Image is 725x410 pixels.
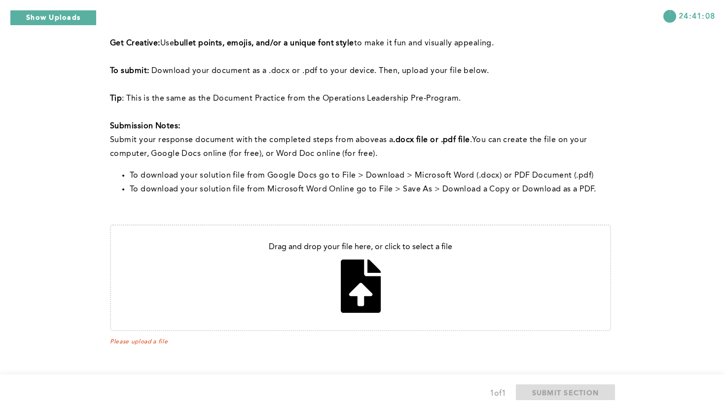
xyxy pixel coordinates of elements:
strong: bullet points, emojis, and/or a unique [174,39,316,47]
strong: font style [318,39,354,47]
p: : This is the same as the Document Practice from the Operations Leadership Pre-Program. [110,92,611,106]
button: SUBMIT SECTION [516,384,616,400]
li: To download your solution file from Microsoft Word Online go to File > Save As > Download a Copy ... [130,183,611,196]
div: 1 of 1 [490,387,506,401]
span: Submit your response document [110,136,236,144]
span: to make it fun and visually appealing. [354,39,494,47]
span: as a [379,136,394,144]
strong: To submit: [110,67,149,75]
li: To download your solution file from Google Docs go to File > Download > Microsoft Word (.docx) or... [130,169,611,183]
strong: .docx file or .pdf file [393,136,470,144]
strong: Submission Notes: [110,122,180,130]
span: Please upload a file [110,338,611,345]
span: Download your document as a .docx or .pdf to your device. Then, upload your file below. [149,67,489,75]
button: Show Uploads [10,10,97,26]
span: Use [160,39,174,47]
p: with the completed steps from above You can create the file on your computer, Google Docs online ... [110,133,611,161]
span: 24:41:08 [679,10,715,21]
span: SUBMIT SECTION [532,388,599,397]
strong: Tip [110,95,122,103]
strong: Get Creative: [110,39,160,47]
span: . [470,136,472,144]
